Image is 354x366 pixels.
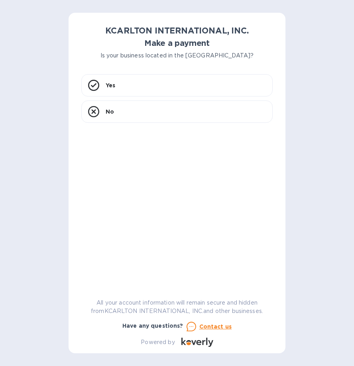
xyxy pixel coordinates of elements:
p: Yes [106,81,115,89]
h1: Make a payment [81,39,273,48]
b: Have any questions? [122,323,183,329]
p: Powered by [141,338,175,346]
p: All your account information will remain secure and hidden from KCARLTON INTERNATIONAL, INC. and ... [81,299,273,315]
b: KCARLTON INTERNATIONAL, INC. [105,26,248,35]
u: Contact us [199,323,232,330]
p: No [106,108,114,116]
p: Is your business located in the [GEOGRAPHIC_DATA]? [81,51,273,60]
